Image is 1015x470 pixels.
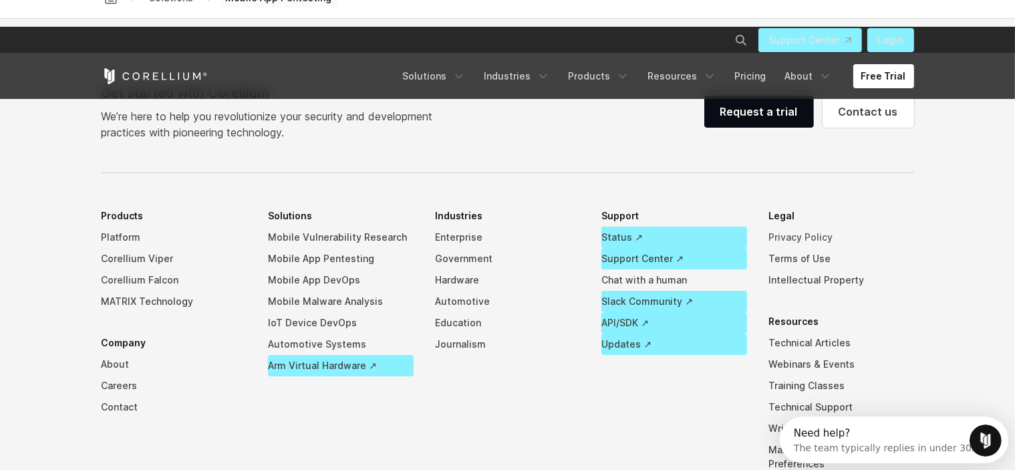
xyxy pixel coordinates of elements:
a: Products [561,64,637,88]
a: Mobile App Pentesting [268,248,414,269]
a: Arm Virtual Hardware ↗ [268,355,414,376]
a: Mobile Vulnerability Research [268,227,414,248]
button: Search [729,28,753,52]
div: The team typically replies in under 30m [14,22,201,36]
a: Slack Community ↗ [601,291,747,312]
a: Intellectual Property [768,269,914,291]
a: Education [435,312,581,334]
div: Navigation Menu [718,28,914,52]
a: Industries [476,64,558,88]
p: We’re here to help you revolutionize your security and development practices with pioneering tech... [102,108,444,140]
a: Updates ↗ [601,334,747,355]
a: Free Trial [853,64,914,88]
a: Contact us [823,96,914,128]
a: Write for us [768,418,914,439]
a: Mobile Malware Analysis [268,291,414,312]
a: MATRIX Technology [102,291,247,312]
a: Training Classes [768,375,914,396]
a: Status ↗ [601,227,747,248]
a: Webinars & Events [768,354,914,375]
a: Automotive Systems [268,334,414,355]
a: Pricing [727,64,774,88]
div: Need help? [14,11,201,22]
a: Careers [102,375,247,396]
a: Journalism [435,334,581,355]
a: Government [435,248,581,269]
a: Corellium Falcon [102,269,247,291]
a: Technical Support [768,396,914,418]
iframe: Intercom live chat [970,425,1002,457]
a: Contact [102,396,247,418]
a: About [102,354,247,375]
a: About [777,64,840,88]
a: Solutions [395,64,474,88]
a: Automotive [435,291,581,312]
a: Resources [640,64,724,88]
a: Login [867,28,914,52]
a: Technical Articles [768,332,914,354]
a: Hardware [435,269,581,291]
a: Enterprise [435,227,581,248]
a: Mobile App DevOps [268,269,414,291]
a: API/SDK ↗ [601,312,747,334]
a: Chat with a human [601,269,747,291]
a: Support Center ↗ [601,248,747,269]
a: IoT Device DevOps [268,312,414,334]
a: Request a trial [704,96,814,128]
a: Privacy Policy [768,227,914,248]
iframe: Intercom live chat discovery launcher [780,417,1008,463]
a: Corellium Home [102,68,208,84]
a: Corellium Viper [102,248,247,269]
div: Open Intercom Messenger [5,5,241,42]
a: Terms of Use [768,248,914,269]
a: Support Center [758,28,862,52]
a: Platform [102,227,247,248]
div: Navigation Menu [395,64,914,88]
